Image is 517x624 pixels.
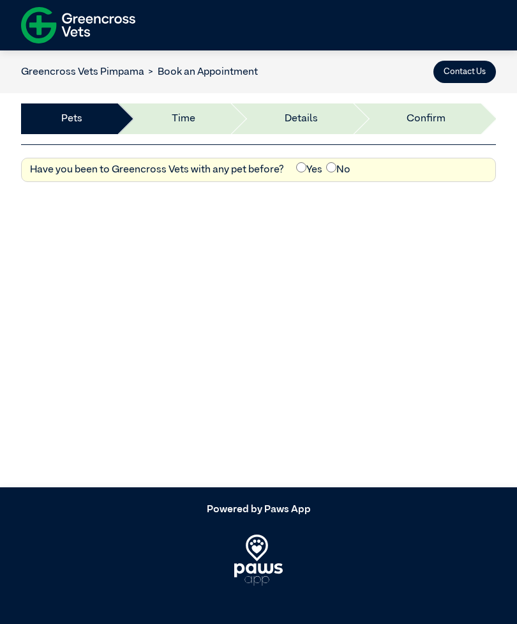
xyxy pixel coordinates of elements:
[296,162,306,172] input: Yes
[144,65,258,80] li: Book an Appointment
[61,111,82,126] a: Pets
[326,162,350,178] label: No
[21,504,496,516] h5: Powered by Paws App
[21,3,135,47] img: f-logo
[433,61,496,83] button: Contact Us
[21,65,258,80] nav: breadcrumb
[30,162,284,178] label: Have you been to Greencross Vets with any pet before?
[326,162,336,172] input: No
[296,162,322,178] label: Yes
[21,67,144,77] a: Greencross Vets Pimpama
[234,535,283,586] img: PawsApp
